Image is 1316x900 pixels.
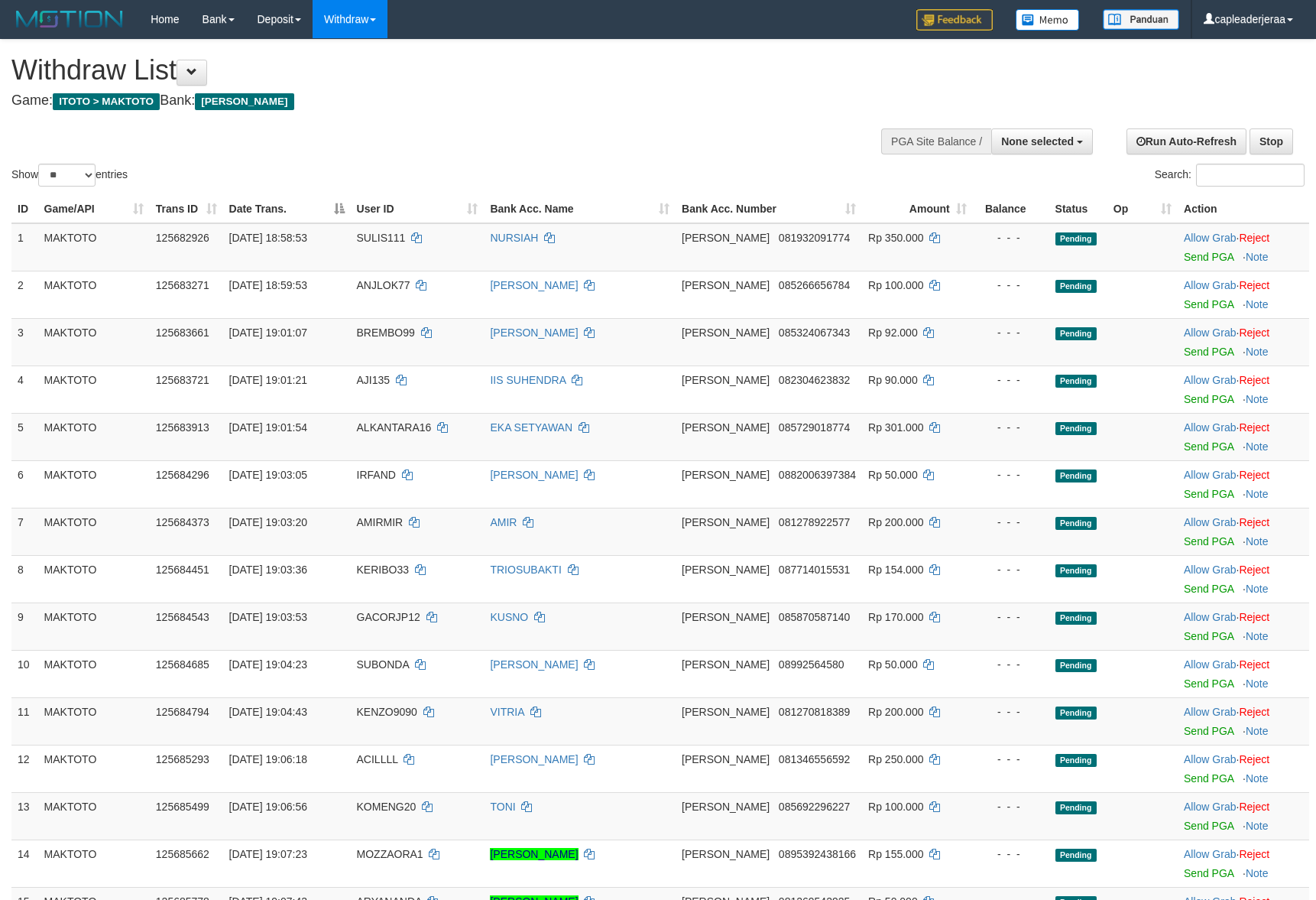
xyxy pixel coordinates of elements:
a: EKA SETYAWAN [490,421,572,434]
a: Reject [1239,327,1269,339]
div: - - - [979,846,1043,862]
a: Reject [1239,801,1269,813]
span: KERIBO33 [357,564,409,576]
td: 1 [11,223,38,271]
a: Note [1246,488,1269,500]
td: · [1178,555,1309,603]
span: Pending [1055,375,1097,388]
a: Send PGA [1184,535,1233,547]
td: · [1178,413,1309,460]
a: Reject [1239,469,1269,481]
a: Note [1246,298,1269,310]
th: Balance [973,195,1049,223]
span: Rp 154.000 [868,564,923,576]
span: [PERSON_NAME] [682,706,770,718]
span: Rp 170.000 [868,611,923,623]
a: Allow Grab [1184,658,1236,671]
span: 125684794 [156,706,209,718]
a: Allow Grab [1184,516,1236,528]
a: Send PGA [1184,583,1233,595]
span: Copy 087714015531 to clipboard [779,564,850,576]
a: [PERSON_NAME] [490,848,578,860]
a: AMIR [490,516,517,528]
span: [PERSON_NAME] [682,232,770,244]
span: KOMENG20 [357,801,417,813]
a: KUSNO [490,611,528,623]
span: Pending [1055,422,1097,435]
span: GACORJP12 [357,611,420,623]
a: Send PGA [1184,820,1233,832]
span: [PERSON_NAME] [682,801,770,813]
a: Reject [1239,848,1269,860]
td: 10 [11,650,38,697]
a: Allow Grab [1184,611,1236,623]
td: 4 [11,366,38,413]
a: Reject [1239,516,1269,528]
h4: Game: Bank: [11,93,862,109]
a: Allow Grab [1184,232,1236,244]
span: ALKANTARA16 [357,421,432,434]
span: Rp 200.000 [868,516,923,528]
a: Send PGA [1184,251,1233,263]
span: 125682926 [156,232,209,244]
span: 125685662 [156,848,209,860]
span: [PERSON_NAME] [682,564,770,576]
a: Send PGA [1184,867,1233,879]
span: Pending [1055,564,1097,577]
a: NURSIAH [490,232,538,244]
a: Send PGA [1184,346,1233,358]
a: TONI [490,801,515,813]
span: · [1184,327,1239,339]
span: [PERSON_NAME] [682,848,770,860]
span: [PERSON_NAME] [682,421,770,434]
a: Allow Grab [1184,327,1236,339]
a: Allow Grab [1184,469,1236,481]
a: Reject [1239,564,1269,576]
a: Allow Grab [1184,801,1236,813]
span: SULIS111 [357,232,406,244]
td: MAKTOTO [38,460,150,508]
span: [PERSON_NAME] [682,753,770,765]
span: · [1184,469,1239,481]
span: Pending [1055,707,1097,720]
a: [PERSON_NAME] [490,327,578,339]
a: Note [1246,820,1269,832]
span: [PERSON_NAME] [195,93,293,110]
span: SUBONDA [357,658,409,671]
a: Note [1246,772,1269,785]
a: Send PGA [1184,772,1233,785]
select: Showentries [38,164,96,187]
td: 2 [11,271,38,318]
span: 125683721 [156,374,209,386]
span: · [1184,801,1239,813]
th: User ID: activate to sort column ascending [351,195,485,223]
a: Allow Grab [1184,753,1236,765]
span: Copy 082304623832 to clipboard [779,374,850,386]
td: 14 [11,840,38,887]
a: Send PGA [1184,298,1233,310]
span: AMIRMIR [357,516,404,528]
th: Bank Acc. Number: activate to sort column ascending [676,195,862,223]
span: Pending [1055,469,1097,482]
td: 5 [11,413,38,460]
td: · [1178,271,1309,318]
td: MAKTOTO [38,792,150,840]
div: - - - [979,420,1043,435]
span: Pending [1055,280,1097,293]
td: MAKTOTO [38,413,150,460]
span: · [1184,516,1239,528]
a: Allow Grab [1184,564,1236,576]
th: Status [1049,195,1107,223]
div: - - - [979,278,1043,293]
span: [DATE] 19:04:43 [229,706,307,718]
span: [DATE] 19:03:05 [229,469,307,481]
th: Trans ID: activate to sort column ascending [150,195,223,223]
td: MAKTOTO [38,745,150,792]
button: None selected [991,128,1093,154]
span: Rp 92.000 [868,327,918,339]
span: IRFAND [357,469,396,481]
td: MAKTOTO [38,650,150,697]
span: [DATE] 19:06:18 [229,753,307,765]
a: Reject [1239,611,1269,623]
span: Copy 081270818389 to clipboard [779,706,850,718]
